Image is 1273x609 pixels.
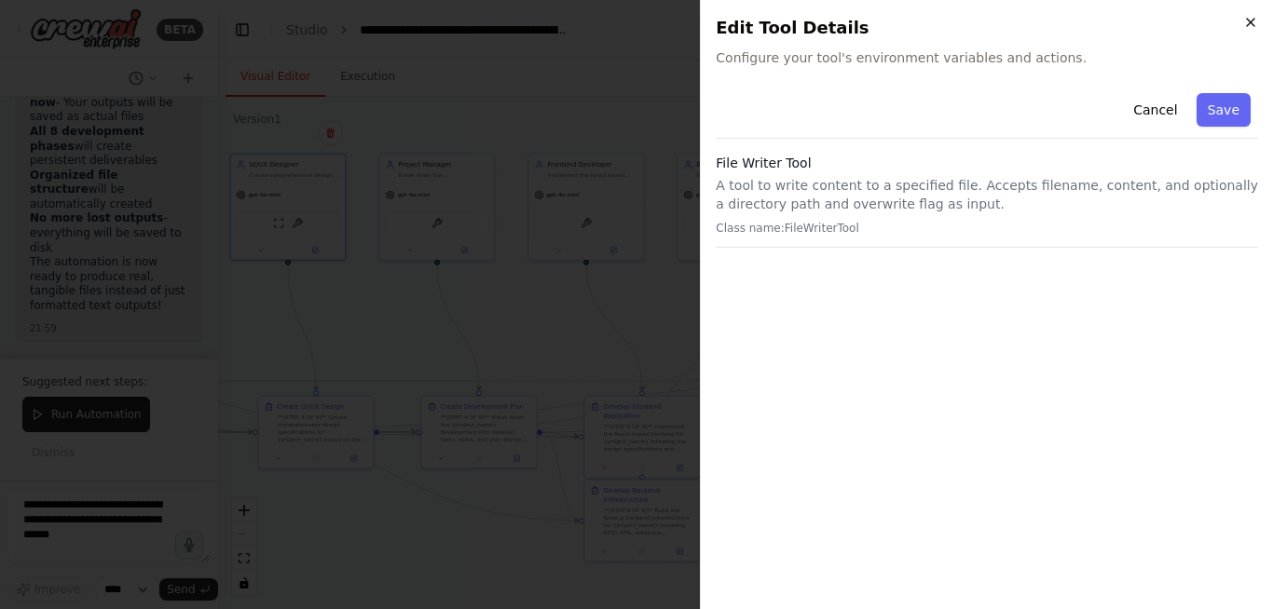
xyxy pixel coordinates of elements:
h3: File Writer Tool [716,154,1258,172]
h2: Edit Tool Details [716,15,1258,41]
span: Configure your tool's environment variables and actions. [716,48,1258,67]
p: Class name: FileWriterTool [716,221,1258,236]
button: Cancel [1122,93,1188,127]
p: A tool to write content to a specified file. Accepts filename, content, and optionally a director... [716,176,1258,213]
button: Save [1197,93,1251,127]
